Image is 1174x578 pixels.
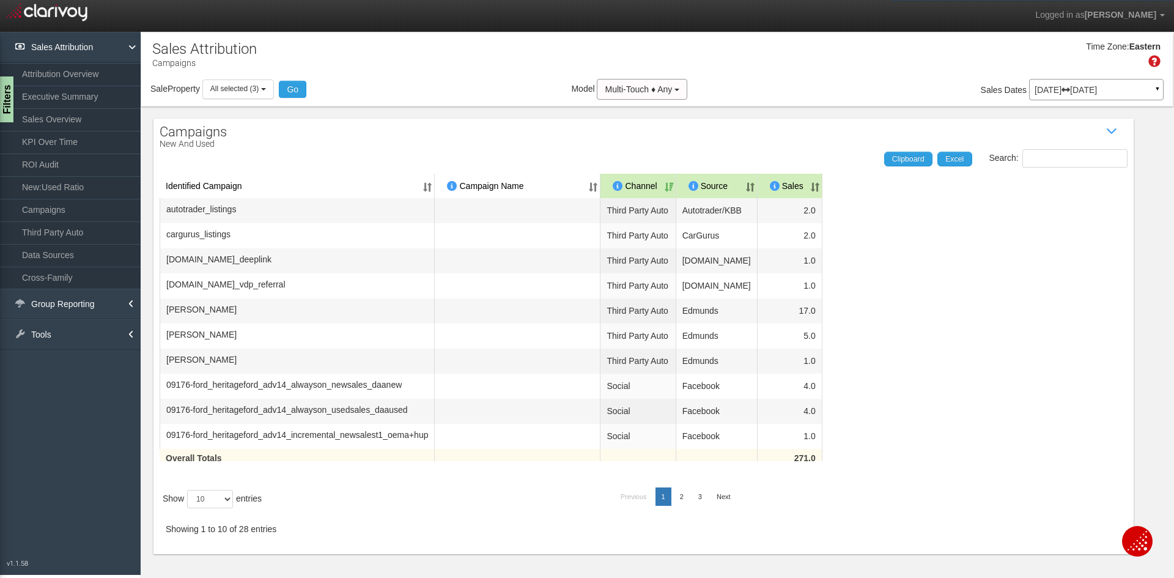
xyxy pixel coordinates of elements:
span: Excel [945,155,964,163]
p: [DATE] [DATE] [1035,86,1158,94]
span: 09176-ford_heritageford_adv14_incremental_newsalest1_oema+hup [166,429,428,441]
span: Dates [1005,85,1027,95]
td: [DOMAIN_NAME] [676,248,758,273]
td: Third Party Auto [600,273,676,298]
td: Facebook [676,399,758,424]
td: Edmunds [676,349,758,374]
a: Clipboard [884,152,932,166]
span: cargurus_listings [166,228,231,240]
td: Third Party Auto [600,223,676,248]
td: 2.0 [758,223,822,248]
td: Autotrader/KBB [676,198,758,223]
span: Campaigns [160,124,227,139]
button: All selected (3) [202,80,274,98]
span: Logged in as [1035,10,1084,20]
label: Search: [989,149,1127,168]
td: Edmunds [676,324,758,349]
th: Channel: activate to sort column ascending [600,174,676,198]
td: Facebook [676,374,758,399]
td: Third Party Auto [600,349,676,374]
td: 1.0 [758,424,822,449]
div: Time Zone: [1082,41,1129,53]
i: Show / Hide Data Table [1103,122,1121,141]
th: Source: activate to sort column ascending [676,174,758,198]
td: 17.0 [758,298,822,324]
span: cars.com_deeplink [166,253,271,265]
td: 1.0 [758,349,822,374]
td: 5.0 [758,324,822,349]
p: Campaigns [152,53,257,69]
td: 4.0 [758,399,822,424]
a: Previous [615,487,653,506]
span: 09176-ford_heritageford_adv14_alwayson_newsales_daanew [166,379,402,391]
div: Eastern [1129,41,1161,53]
td: Third Party Auto [600,324,676,349]
a: Logged in as[PERSON_NAME] [1026,1,1174,30]
a: 2 [674,487,690,506]
span: All selected (3) [210,84,259,93]
td: 1.0 [758,273,822,298]
div: 271.0 [758,449,822,467]
span: edmunds_ad_solutions [166,303,237,316]
td: Facebook [676,424,758,449]
th: Sales: activate to sort column ascending [758,174,822,198]
span: [PERSON_NAME] [1085,10,1156,20]
input: Search: [1022,149,1128,168]
td: 4.0 [758,374,822,399]
span: edmunds_ad_solutions_conquest [166,328,237,341]
td: Edmunds [676,298,758,324]
a: Next [711,487,737,506]
td: 1.0 [758,248,822,273]
select: Showentries [187,490,233,508]
td: [DOMAIN_NAME] [676,273,758,298]
span: Clipboard [892,155,925,163]
div: Overall Totals [160,449,434,467]
td: Social [600,399,676,424]
td: 2.0 [758,198,822,223]
td: Third Party Auto [600,248,676,273]
a: ▼ [1152,82,1163,102]
span: autotrader_listings [166,203,236,215]
td: CarGurus [676,223,758,248]
span: Sale [150,84,168,94]
a: 1 [655,487,671,506]
th: Identified Campaign: activate to sort column ascending [160,174,435,198]
p: New and Used [160,139,227,149]
span: Sales [981,85,1002,95]
td: Third Party Auto [600,298,676,324]
a: Excel [937,152,972,166]
span: 09176-ford_heritageford_adv14_alwayson_usedsales_daaused [166,404,408,416]
label: Show entries [163,490,262,508]
span: cars.com_vdp_referral [166,278,286,291]
button: Go [279,81,306,98]
button: Multi-Touch ♦ Any [597,79,687,100]
span: Multi-Touch ♦ Any [605,84,672,94]
th: Campaign Name: activate to sort column ascending [435,174,600,198]
td: Social [600,424,676,449]
td: Third Party Auto [600,198,676,223]
span: edmunds_ad_solutions_truck_conquest [166,354,237,366]
h1: Sales Attribution [152,41,257,57]
a: 3 [692,487,708,506]
td: Social [600,374,676,399]
div: Showing 1 to 10 of 28 entries [160,519,282,544]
